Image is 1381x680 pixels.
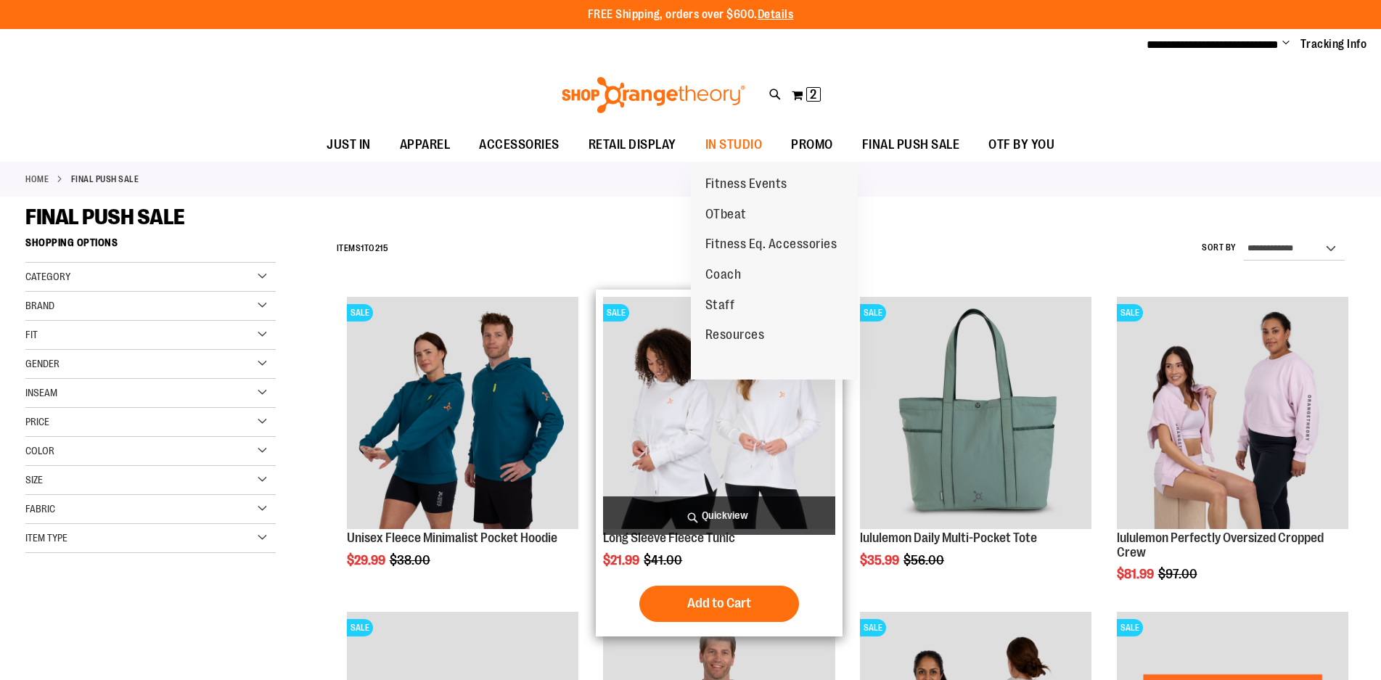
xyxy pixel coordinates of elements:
[25,300,54,311] span: Brand
[603,496,835,535] a: Quickview
[25,329,38,340] span: Fit
[1282,37,1290,52] button: Account menu
[361,243,364,253] span: 1
[596,290,842,636] div: product
[588,7,794,23] p: FREE Shipping, orders over $600.
[860,619,886,636] span: SALE
[860,304,886,321] span: SALE
[464,128,574,162] a: ACCESSORIES
[1202,242,1237,254] label: Sort By
[25,173,49,186] a: Home
[479,128,560,161] span: ACCESSORIES
[644,553,684,568] span: $41.00
[25,445,54,456] span: Color
[25,271,70,282] span: Category
[810,87,816,102] span: 2
[1158,567,1200,581] span: $97.00
[574,128,691,162] a: RETAIL DISPLAY
[589,128,676,161] span: RETAIL DISPLAY
[347,297,578,531] a: Unisex Fleece Minimalist Pocket HoodieSALE
[25,230,276,263] strong: Shopping Options
[603,531,735,545] a: Long Sleeve Fleece Tunic
[974,128,1069,162] a: OTF BY YOU
[1117,567,1156,581] span: $81.99
[347,297,578,528] img: Unisex Fleece Minimalist Pocket Hoodie
[691,260,756,290] a: Coach
[347,553,388,568] span: $29.99
[853,290,1099,604] div: product
[347,531,557,545] a: Unisex Fleece Minimalist Pocket Hoodie
[705,128,763,161] span: IN STUDIO
[400,128,451,161] span: APPAREL
[375,243,389,253] span: 215
[327,128,371,161] span: JUST IN
[1117,531,1324,560] a: lululemon Perfectly Oversized Cropped Crew
[603,553,642,568] span: $21.99
[705,298,735,316] span: Staff
[603,297,835,531] a: Product image for Fleece Long SleeveSALE
[691,290,750,321] a: Staff
[25,503,55,515] span: Fabric
[1300,36,1367,52] a: Tracking Info
[71,173,139,186] strong: FINAL PUSH SALE
[705,176,787,194] span: Fitness Events
[860,297,1091,528] img: lululemon Daily Multi-Pocket Tote
[25,474,43,486] span: Size
[340,290,586,604] div: product
[860,553,901,568] span: $35.99
[860,531,1037,545] a: lululemon Daily Multi-Pocket Tote
[390,553,433,568] span: $38.00
[705,237,837,255] span: Fitness Eq. Accessories
[25,532,67,544] span: Item Type
[312,128,385,162] a: JUST IN
[25,205,185,229] span: FINAL PUSH SALE
[691,169,802,200] a: Fitness Events
[1117,619,1143,636] span: SALE
[705,267,742,285] span: Coach
[603,297,835,528] img: Product image for Fleece Long Sleeve
[862,128,960,161] span: FINAL PUSH SALE
[687,595,751,611] span: Add to Cart
[988,128,1054,161] span: OTF BY YOU
[385,128,465,162] a: APPAREL
[860,297,1091,531] a: lululemon Daily Multi-Pocket ToteSALE
[347,304,373,321] span: SALE
[25,358,60,369] span: Gender
[1117,297,1348,528] img: lululemon Perfectly Oversized Cropped Crew
[691,162,858,380] ul: IN STUDIO
[691,229,852,260] a: Fitness Eq. Accessories
[691,320,779,351] a: Resources
[347,619,373,636] span: SALE
[560,77,747,113] img: Shop Orangetheory
[25,387,57,398] span: Inseam
[903,553,946,568] span: $56.00
[705,207,747,225] span: OTbeat
[1117,304,1143,321] span: SALE
[25,416,49,427] span: Price
[705,327,765,345] span: Resources
[337,237,389,260] h2: Items to
[639,586,799,622] button: Add to Cart
[1110,290,1356,618] div: product
[691,128,777,162] a: IN STUDIO
[776,128,848,162] a: PROMO
[691,200,761,230] a: OTbeat
[603,304,629,321] span: SALE
[791,128,833,161] span: PROMO
[848,128,975,161] a: FINAL PUSH SALE
[758,8,794,21] a: Details
[1117,297,1348,531] a: lululemon Perfectly Oversized Cropped CrewSALE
